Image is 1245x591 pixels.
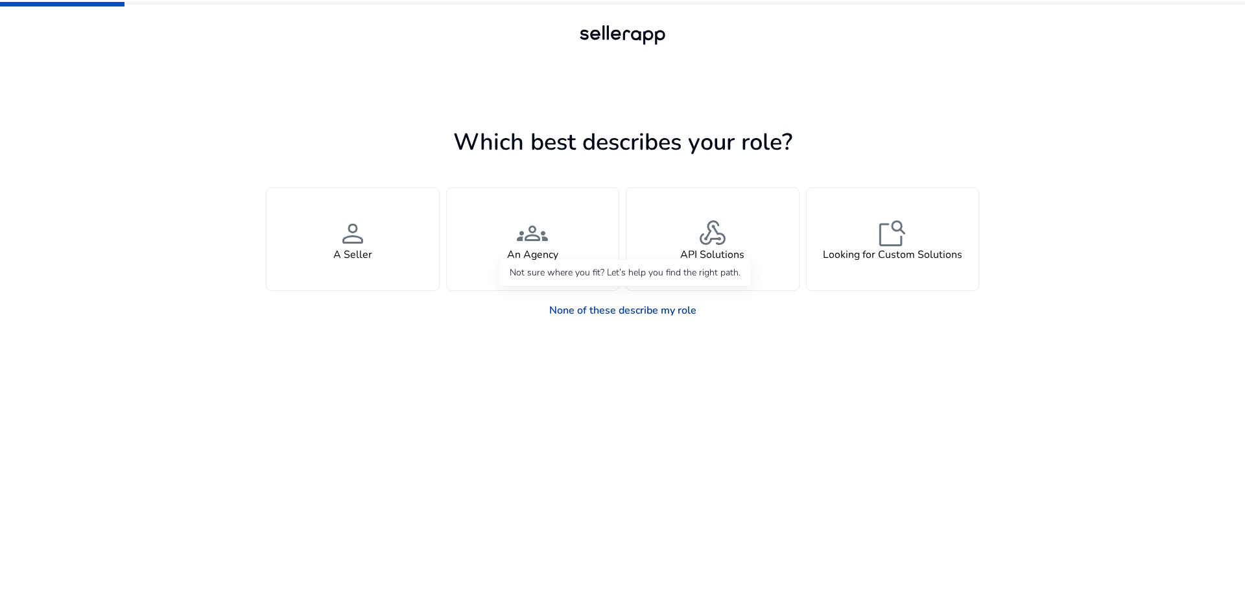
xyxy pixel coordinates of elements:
h1: Which best describes your role? [266,128,979,156]
button: webhookAPI Solutions [626,187,800,291]
button: feature_searchLooking for Custom Solutions [806,187,980,291]
button: personA Seller [266,187,440,291]
h4: A Seller [333,249,372,261]
span: person [337,218,368,249]
h4: Looking for Custom Solutions [823,249,962,261]
h4: API Solutions [680,249,744,261]
span: groups [517,218,548,249]
span: webhook [697,218,728,249]
div: Not sure where you fit? Let’s help you find the right path. [499,260,751,286]
h4: An Agency [507,249,558,261]
span: feature_search [877,218,908,249]
a: None of these describe my role [539,297,707,323]
button: groupsAn Agency [446,187,620,291]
